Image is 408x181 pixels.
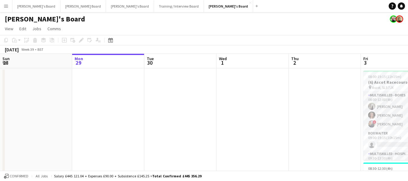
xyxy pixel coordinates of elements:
span: Total Confirmed £445 356.29 [152,174,201,178]
span: Wed [219,56,227,61]
h1: [PERSON_NAME]'s Board [5,15,85,24]
button: [PERSON_NAME] Board [60,0,106,12]
span: Tue [147,56,154,61]
span: Confirmed [10,174,28,178]
span: Mon [75,56,83,61]
span: Edit [19,26,26,31]
span: 29 [74,59,83,66]
app-user-avatar: Nikoleta Gehfeld [396,15,403,23]
span: Fri [363,56,368,61]
span: View [5,26,13,31]
div: Salary £445 121.04 + Expenses £90.00 + Subsistence £145.25 = [54,174,201,178]
div: BST [37,47,43,52]
a: View [2,25,16,33]
span: Week 39 [20,47,35,52]
span: 30 [146,59,154,66]
span: Jobs [32,26,41,31]
app-user-avatar: Kathryn Davies [390,15,397,23]
span: 3 [362,59,368,66]
a: Jobs [30,25,44,33]
a: Edit [17,25,29,33]
button: [PERSON_NAME]'s Board [12,0,60,12]
span: 08:00-19:15 (11h15m) [368,74,401,79]
span: Thu [291,56,299,61]
span: 08:30-12:30 (4h) [368,166,393,171]
span: 28 [2,59,10,66]
span: ! [373,120,376,124]
div: [DATE] [5,47,19,53]
span: Comms [47,26,61,31]
span: Ascot, SL5 7JX [372,85,394,90]
span: 2 [290,59,299,66]
button: [PERSON_NAME]'s Board [106,0,154,12]
a: Comms [45,25,63,33]
button: Confirmed [3,173,29,179]
span: Sun [2,56,10,61]
span: All jobs [34,174,49,178]
span: 1 [218,59,227,66]
button: [PERSON_NAME]'s Board [204,0,253,12]
button: Training / Interview Board [154,0,204,12]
